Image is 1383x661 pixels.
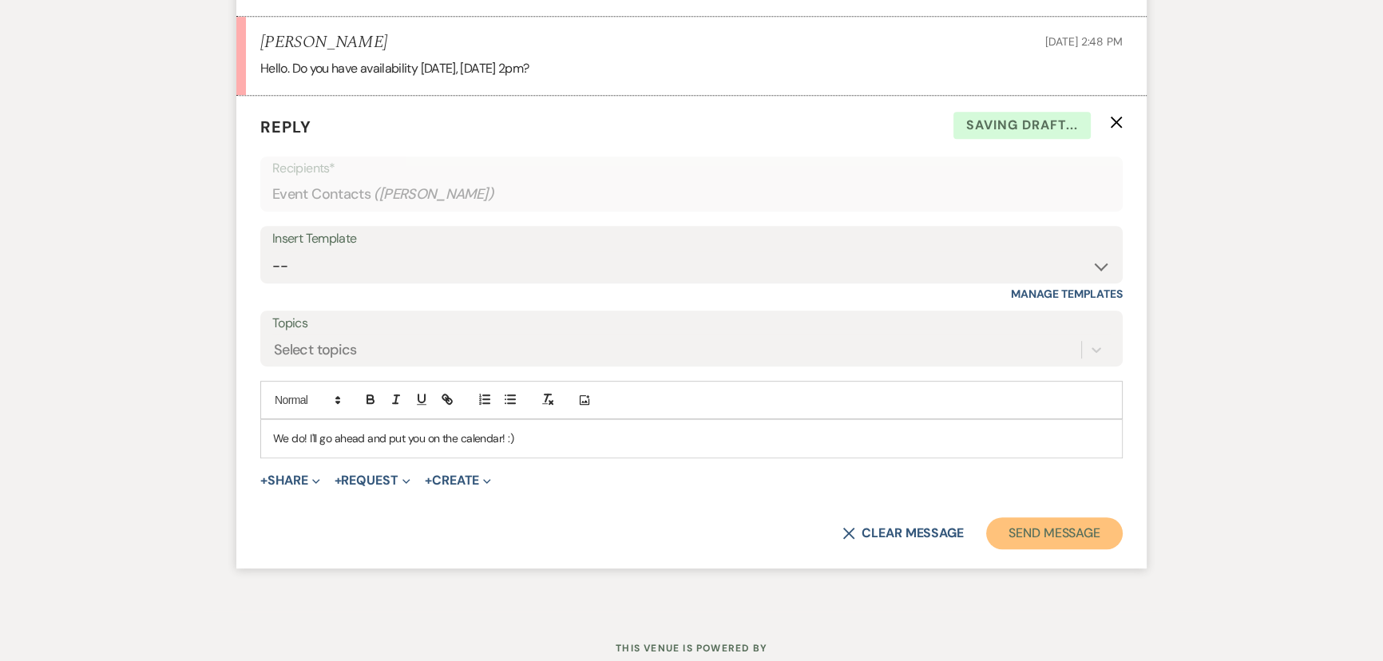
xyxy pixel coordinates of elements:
[1011,287,1123,301] a: Manage Templates
[260,33,387,53] h5: [PERSON_NAME]
[260,474,320,487] button: Share
[272,179,1111,210] div: Event Contacts
[842,527,964,540] button: Clear message
[273,429,1110,447] p: We do! I'll go ahead and put you on the calendar! :)
[425,474,491,487] button: Create
[272,228,1111,251] div: Insert Template
[1045,34,1123,49] span: [DATE] 2:48 PM
[260,58,1123,79] p: Hello. Do you have availability [DATE], [DATE] 2pm?
[335,474,410,487] button: Request
[272,312,1111,335] label: Topics
[335,474,342,487] span: +
[260,117,311,137] span: Reply
[274,339,357,361] div: Select topics
[272,158,1111,179] p: Recipients*
[260,474,267,487] span: +
[425,474,432,487] span: +
[374,184,493,205] span: ( [PERSON_NAME] )
[986,517,1123,549] button: Send Message
[953,112,1091,139] span: Saving draft...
